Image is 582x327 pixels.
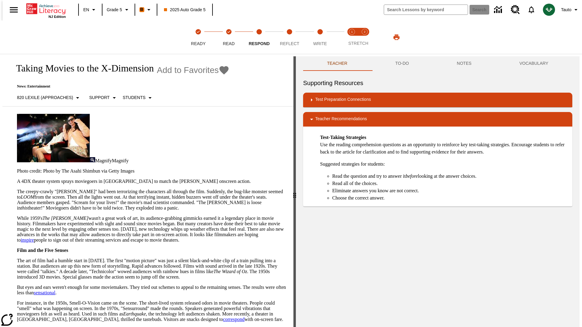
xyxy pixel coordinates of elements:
[157,65,230,75] button: Add to Favorites - Taking Movies to the X-Dimension
[332,187,567,194] li: Eliminate answers you know are not correct.
[490,2,507,18] a: Data Center
[296,56,580,327] div: activity
[543,4,555,16] img: avatar image
[348,41,368,46] span: STRETCH
[17,258,286,280] p: The art of film had a humble start in [DATE]. The first "motion picture" was just a silent black-...
[21,205,28,210] em: this
[89,94,109,101] p: Support
[272,21,307,54] button: Reflect step 4 of 5
[351,30,353,33] text: 1
[83,7,89,13] span: EN
[21,194,34,200] em: LOOM
[140,6,143,13] span: B
[387,32,406,43] button: Print
[107,7,122,13] span: Grade 5
[561,7,571,13] span: Tauto
[303,56,572,71] div: Instructional Panel Tabs
[242,21,277,54] button: Respond step 3 of 5
[280,41,299,46] span: Reflect
[332,194,567,202] li: Choose the correct answer.
[112,158,129,163] span: Magnify
[17,189,286,211] p: The creepy-crawly "[PERSON_NAME]" had been terrorizing the characters all through the film. Sudde...
[123,94,145,101] p: Students
[17,300,286,322] p: For instance, in the 1950s, Smell-O-Vision came on the scene. The short-lived system released odo...
[104,4,133,15] button: Grade: Grade 5, Select a grade
[223,317,245,322] a: correspond
[303,21,338,54] button: Write step 5 of 5
[81,4,100,15] button: Language: EN, Select a language
[48,15,66,18] span: NJ Edition
[21,237,34,243] a: inspire
[293,56,296,327] div: Press Enter or Spacebar and then press right and left arrow keys to move the slider
[17,248,68,253] strong: Film and the Five Senses
[17,179,286,184] p: A 4DX theater system sprays moviegoers in [GEOGRAPHIC_DATA] to match the [PERSON_NAME] onscreen a...
[211,21,246,54] button: Read(Step completed) step 2 of 5
[87,92,120,103] button: Scaffolds, Support
[10,63,154,74] h1: Taking Movies to the X-Dimension
[320,135,366,140] strong: Test-Taking Strategies
[356,21,373,54] button: Stretch Respond step 2 of 2
[10,84,229,89] p: News: Entertainment
[15,92,84,103] button: Select Lexile, 820 Lexile (Approaches)
[164,7,206,13] span: 2025 Auto Grade 5
[249,41,269,46] span: Respond
[303,56,371,71] button: Teacher
[17,285,286,296] p: But eyes and ears weren't enough for some moviemakers. They tried out schemes to appeal to the re...
[26,2,66,18] div: Home
[320,160,567,168] p: Suggested strategies for students:
[191,41,206,46] span: Ready
[213,269,247,274] em: The Wizard of Oz
[559,4,582,15] button: Profile/Settings
[364,30,365,33] text: 2
[303,78,572,88] h6: Supporting Resources
[34,290,55,295] a: sensational
[315,96,371,104] p: Test Preparation Connections
[320,134,567,156] p: Use the reading comprehension questions as an opportunity to reinforce key test-taking strategies...
[433,56,495,71] button: NOTES
[523,2,539,18] a: Notifications
[332,173,567,180] li: Read the question and try to answer it looking at the answer choices.
[371,56,433,71] button: TO-DO
[2,56,293,324] div: reading
[303,93,572,107] div: Test Preparation Connections
[17,94,73,101] p: 820 Lexile (Approaches)
[5,1,23,19] button: Open side menu
[157,65,219,75] span: Add to Favorites
[123,311,146,316] em: Earthquake
[495,56,572,71] button: VOCABULARY
[539,2,559,18] button: Select a new avatar
[181,21,216,54] button: Ready(Step completed) step 1 of 5
[120,92,156,103] button: Select Student
[384,5,468,15] input: search field
[303,112,572,127] div: Teacher Recommendations
[17,216,286,243] p: While 1959's wasn't a great work of art, its audience-grabbing gimmicks earned it a legendary pla...
[137,4,155,15] button: Boost Class color is orange. Change class color
[90,157,95,162] img: Magnify
[17,114,90,162] img: Panel in front of the seats sprays water mist to the happy audience at a 4DX-equipped theater.
[507,2,523,18] a: Resource Center, Will open in new tab
[313,41,327,46] span: Write
[332,180,567,187] li: Read all of the choices.
[406,173,418,179] em: before
[315,116,367,123] p: Teacher Recommendations
[95,158,112,163] span: Magnify
[343,21,361,54] button: Stretch Read step 1 of 2
[17,168,286,174] p: Photo credit: Photo by The Asahi Shimbun via Getty Images
[42,216,89,221] em: The [PERSON_NAME]
[223,41,235,46] span: Read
